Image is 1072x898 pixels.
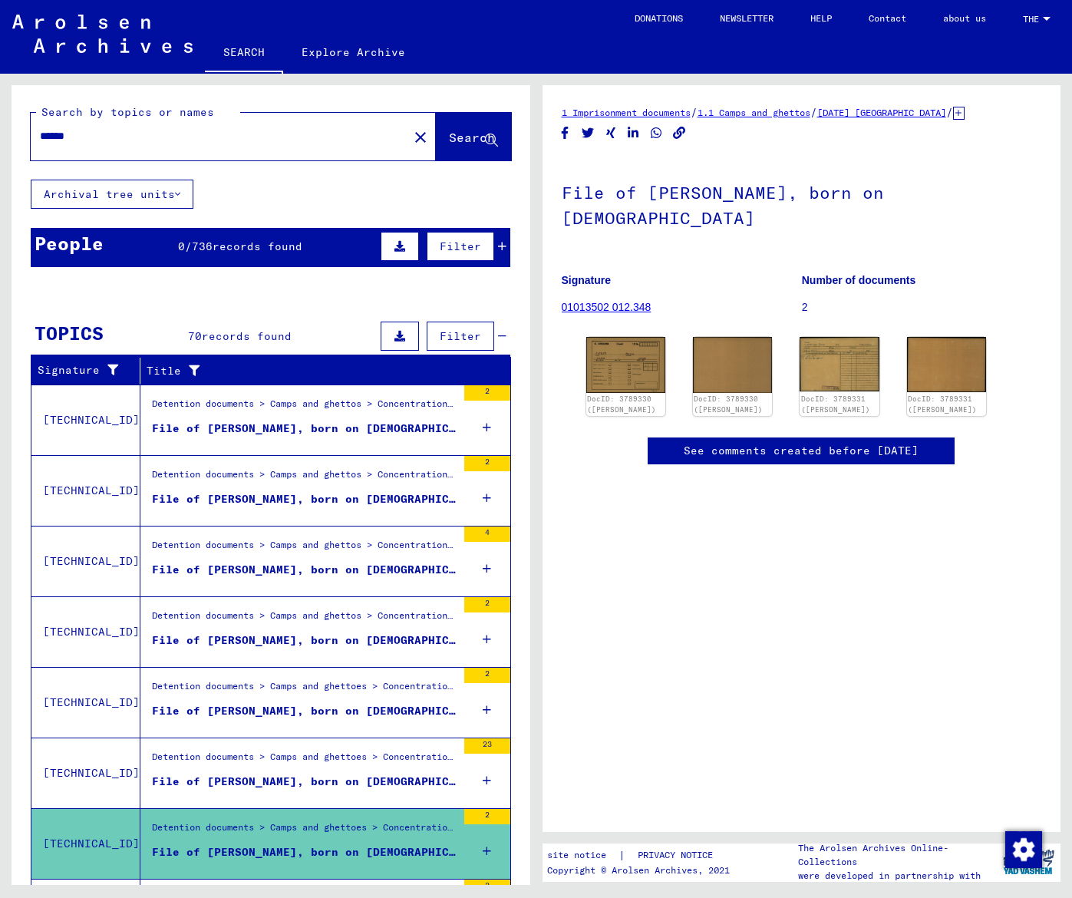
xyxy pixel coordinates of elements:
[31,455,140,526] td: [TECHNICAL_ID]
[152,538,457,560] div: Detention documents > Camps and ghettos > Concentration [GEOGRAPHIC_DATA] > Individual documents ...
[152,562,457,578] div: File of [PERSON_NAME], born on [DEMOGRAPHIC_DATA]
[31,385,140,455] td: [TECHNICAL_ID]
[1000,843,1057,881] img: yv_logo.png
[152,844,457,860] div: File of [PERSON_NAME], born on [DEMOGRAPHIC_DATA]
[213,239,302,253] span: records found
[810,105,817,119] span: /
[547,847,618,863] a: site notice
[38,362,128,378] div: Signature
[464,456,510,471] div: 2
[152,820,457,842] div: Detention documents > Camps and ghettoes > Concentration camp Ravensbrück > Individual documents ...
[557,124,573,143] button: Share on Facebook
[671,124,688,143] button: Copy link
[31,667,140,738] td: [TECHNICAL_ID]
[648,124,665,143] button: Share on WhatsApp
[449,130,495,145] span: Search
[185,239,192,253] span: /
[798,841,995,869] p: The Arolsen Archives Online-Collections
[698,107,810,118] a: 1.1 Camps and ghettos
[562,107,691,118] a: 1 Imprisonment documents
[440,329,481,343] span: Filter
[587,395,656,414] a: DocID: 3789330 ([PERSON_NAME])
[694,395,763,414] a: DocID: 3789330 ([PERSON_NAME])
[152,679,457,701] div: Detention documents > Camps and ghettoes > Concentration camp Mittelbau (Dora) > Concentration ca...
[202,329,292,343] span: records found
[625,847,731,863] a: PRIVACY NOTICE
[283,34,424,71] a: Explore Archive
[188,329,202,343] span: 70
[147,363,480,379] div: Title
[152,703,457,719] div: File of [PERSON_NAME], born on [DEMOGRAPHIC_DATA]
[1023,14,1040,25] span: THE
[603,124,619,143] button: Share on Xing
[908,395,977,414] a: DocID: 3789331 ([PERSON_NAME])
[464,809,510,824] div: 2
[562,274,612,286] b: Signature
[684,443,919,459] a: See comments created before [DATE]
[464,668,510,683] div: 2
[35,229,104,257] div: People
[1004,830,1041,867] div: Change consent
[693,337,772,393] img: 002.jpg
[178,239,185,253] span: 0
[547,863,731,877] p: Copyright © Arolsen Archives, 2021
[586,337,665,393] img: 001.jpg
[147,358,496,383] div: Title
[427,232,494,261] button: Filter
[411,128,430,147] mat-icon: close
[31,808,140,879] td: [TECHNICAL_ID]
[436,113,511,160] button: Search
[31,738,140,808] td: [TECHNICAL_ID]
[802,299,1041,315] p: 2
[802,274,916,286] b: Number of documents
[205,34,283,74] a: SEARCH
[35,319,104,347] div: TOPICS
[152,632,457,649] div: File of [PERSON_NAME], born on [DEMOGRAPHIC_DATA]
[547,847,731,863] div: |
[464,738,510,754] div: 23
[152,750,457,771] div: Detention documents > Camps and ghettoes > Concentration [GEOGRAPHIC_DATA] ([GEOGRAPHIC_DATA]) > ...
[152,397,457,418] div: Detention documents > Camps and ghettos > Concentration [GEOGRAPHIC_DATA] > Individual documents ...
[946,105,953,119] span: /
[464,527,510,542] div: 4
[798,869,995,883] p: were developed in partnership with
[817,107,946,118] a: [DATE] [GEOGRAPHIC_DATA]
[152,421,457,437] div: File of [PERSON_NAME], born on [DEMOGRAPHIC_DATA]
[31,526,140,596] td: [TECHNICAL_ID]
[405,121,436,152] button: Clear
[31,180,193,209] button: Archival tree units
[1005,831,1042,868] img: Change consent
[562,301,651,313] a: 01013502 012.348
[464,597,510,612] div: 2
[192,239,213,253] span: 736
[625,124,642,143] button: Teilen auf LinkedIn
[152,774,457,790] div: File of [PERSON_NAME], born on [DEMOGRAPHIC_DATA], born in [GEOGRAPHIC_DATA], KR. WUNSIEDEL
[31,596,140,667] td: [TECHNICAL_ID]
[152,609,457,630] div: Detention documents > Camps and ghettos > Concentration [GEOGRAPHIC_DATA] > Individual documents ...
[12,15,193,53] img: Arolsen_neg.svg
[801,395,870,414] a: DocID: 3789331 ([PERSON_NAME])
[562,157,1042,250] h1: File of [PERSON_NAME], born on [DEMOGRAPHIC_DATA]
[41,105,214,119] mat-label: Search by topics or names
[152,491,457,507] div: File of [PERSON_NAME], born on [DEMOGRAPHIC_DATA]
[800,337,879,391] img: 001.jpg
[907,337,986,392] img: 002.jpg
[580,124,596,143] button: Teilen auf Twitter
[38,358,143,383] div: Signature
[152,467,457,489] div: Detention documents > Camps and ghettos > Concentration [GEOGRAPHIC_DATA] > Individual documents ...
[427,322,494,351] button: Filter
[691,105,698,119] span: /
[464,880,510,895] div: 2
[440,239,481,253] span: Filter
[464,385,510,401] div: 2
